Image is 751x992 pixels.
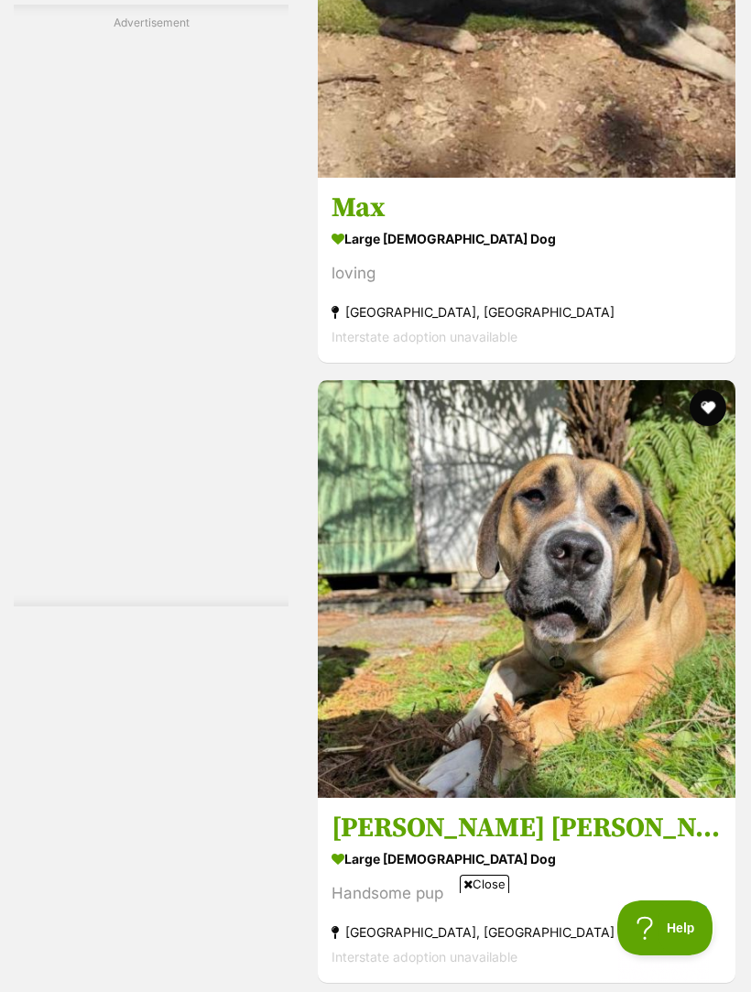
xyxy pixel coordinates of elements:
[332,225,722,252] strong: large [DEMOGRAPHIC_DATA] Dog
[332,329,517,344] span: Interstate adoption unavailable
[318,177,735,363] a: Max large [DEMOGRAPHIC_DATA] Dog loving [GEOGRAPHIC_DATA], [GEOGRAPHIC_DATA] Interstate adoption ...
[332,811,722,845] h3: [PERSON_NAME] [PERSON_NAME]
[78,38,224,588] iframe: Advertisement
[617,900,714,955] iframe: Help Scout Beacon - Open
[332,261,722,286] div: loving
[14,5,288,606] div: Advertisement
[690,389,726,426] button: favourite
[318,380,735,798] img: Archer Tamblyn - Mastiff Dog
[332,300,722,324] strong: [GEOGRAPHIC_DATA], [GEOGRAPHIC_DATA]
[332,881,722,906] div: Handsome pup
[332,845,722,872] strong: large [DEMOGRAPHIC_DATA] Dog
[460,875,509,893] span: Close
[42,900,709,983] iframe: Advertisement
[318,797,735,983] a: [PERSON_NAME] [PERSON_NAME] large [DEMOGRAPHIC_DATA] Dog Handsome pup [GEOGRAPHIC_DATA], [GEOGRAP...
[332,191,722,225] h3: Max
